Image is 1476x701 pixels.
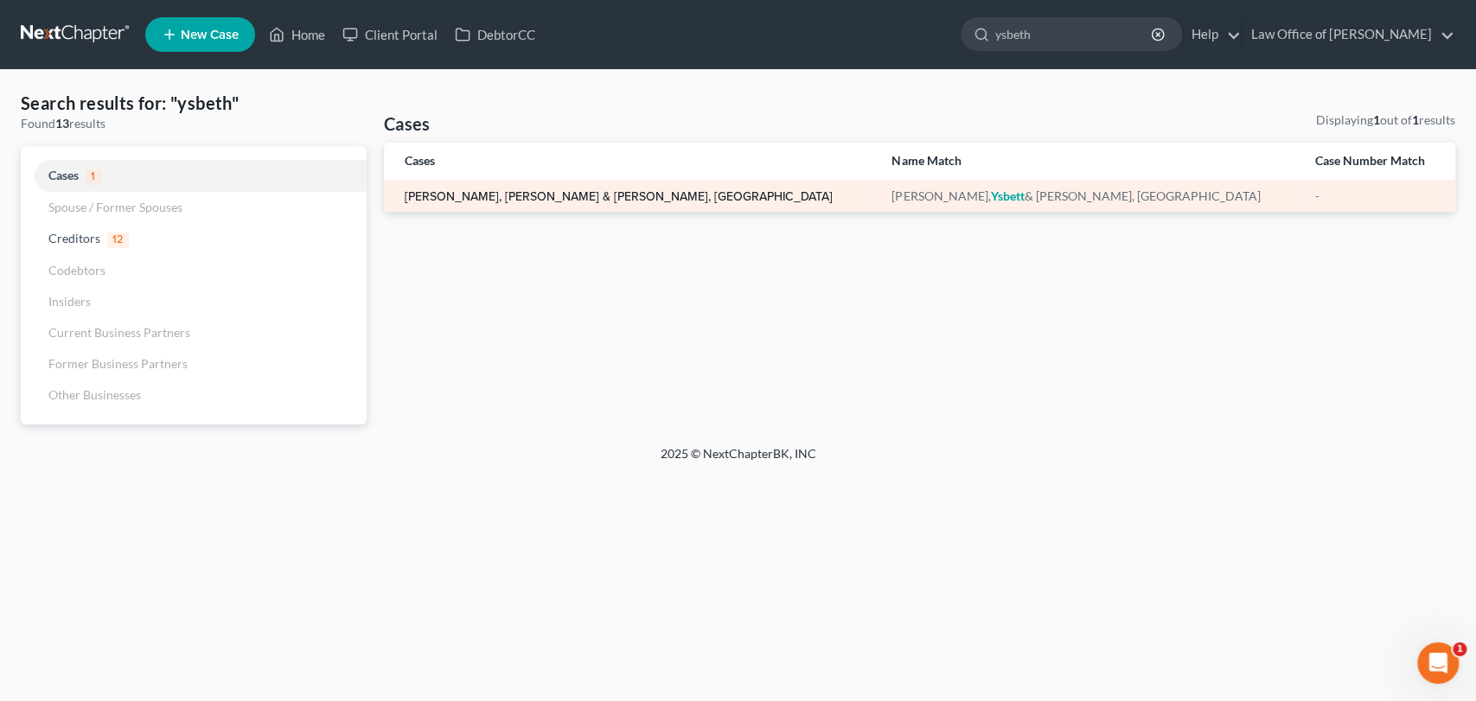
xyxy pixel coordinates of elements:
[21,379,367,411] a: Other Businesses
[48,263,105,277] span: Codebtors
[384,143,879,180] th: Cases
[86,169,101,185] span: 1
[1301,143,1455,180] th: Case Number Match
[1412,112,1419,127] strong: 1
[405,191,833,203] a: [PERSON_NAME], [PERSON_NAME] & [PERSON_NAME], [GEOGRAPHIC_DATA]
[48,231,100,245] span: Creditors
[334,19,446,50] a: Client Portal
[21,348,367,379] a: Former Business Partners
[1243,19,1454,50] a: Law Office of [PERSON_NAME]
[891,188,1287,205] div: [PERSON_NAME], & [PERSON_NAME], [GEOGRAPHIC_DATA]
[246,445,1231,476] div: 2025 © NextChapterBK, INC
[1316,112,1455,129] div: Displaying out of results
[107,233,129,248] span: 12
[990,188,1024,203] em: Ysbett
[48,356,188,371] span: Former Business Partners
[48,294,91,309] span: Insiders
[21,91,367,115] h4: Search results for: "ysbeth"
[995,18,1153,50] input: Search by name...
[181,29,239,41] span: New Case
[48,168,79,182] span: Cases
[21,160,367,192] a: Cases1
[21,286,367,317] a: Insiders
[1417,642,1459,684] iframe: Intercom live chat
[21,115,367,132] div: Found results
[1315,188,1434,205] div: -
[21,317,367,348] a: Current Business Partners
[1453,642,1466,656] span: 1
[55,116,69,131] strong: 13
[21,223,367,255] a: Creditors12
[384,112,431,136] h4: Cases
[1183,19,1241,50] a: Help
[260,19,334,50] a: Home
[878,143,1300,180] th: Name Match
[48,387,141,402] span: Other Businesses
[446,19,544,50] a: DebtorCC
[48,200,182,214] span: Spouse / Former Spouses
[21,255,367,286] a: Codebtors
[21,192,367,223] a: Spouse / Former Spouses
[48,325,190,340] span: Current Business Partners
[1373,112,1380,127] strong: 1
